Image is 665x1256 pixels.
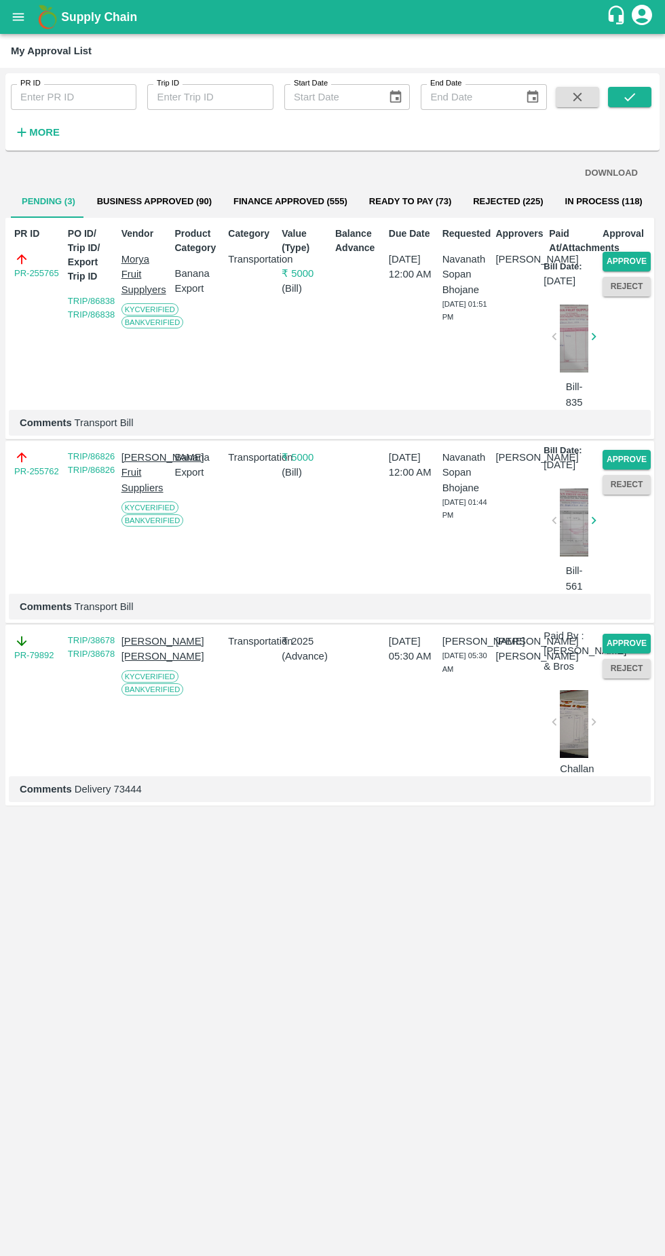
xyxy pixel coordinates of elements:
[579,161,643,185] button: DOWNLOAD
[121,450,170,495] p: [PERSON_NAME] Fruit Suppliers
[121,670,178,683] span: KYC Verified
[442,651,487,673] span: [DATE] 05:30 AM
[495,227,544,241] p: Approvers
[383,84,408,110] button: Choose date
[14,465,59,478] a: PR-255762
[282,266,330,281] p: ₹ 5000
[68,296,115,320] a: TRIP/86838 TRIP/86838
[34,3,61,31] img: logo
[121,514,184,527] span: Bank Verified
[223,185,358,218] button: Finance Approved (555)
[442,252,491,297] p: Navanath Sopan Bhojane
[603,634,651,653] button: Approve
[442,634,491,649] p: [PERSON_NAME]
[389,450,437,480] p: [DATE] 12:00 AM
[228,227,276,241] p: Category
[554,185,653,218] button: In Process (118)
[560,563,588,594] p: Bill-561
[68,635,115,659] a: TRIP/38678 TRIP/38678
[228,252,276,267] p: Transportation
[20,784,72,795] b: Comments
[20,599,640,614] p: Transport Bill
[282,649,330,664] p: ( Advance )
[358,185,462,218] button: Ready To Pay (73)
[121,252,170,297] p: Morya Fruit Supplyers
[14,227,62,241] p: PR ID
[121,316,184,328] span: Bank Verified
[389,634,437,664] p: [DATE] 05:30 AM
[544,457,575,472] p: [DATE]
[544,444,582,457] p: Bill Date:
[442,450,491,495] p: Navanath Sopan Bhojane
[20,415,640,430] p: Transport Bill
[3,1,34,33] button: open drawer
[282,281,330,296] p: ( Bill )
[61,10,137,24] b: Supply Chain
[495,450,544,465] p: [PERSON_NAME]
[603,450,651,470] button: Approve
[29,127,60,138] strong: More
[157,78,179,89] label: Trip ID
[121,634,170,664] p: [PERSON_NAME] [PERSON_NAME]
[61,7,606,26] a: Supply Chain
[560,761,588,776] p: Challan
[495,252,544,267] p: [PERSON_NAME]
[389,252,437,282] p: [DATE] 12:00 AM
[560,379,588,410] p: Bill-835
[389,227,437,241] p: Due Date
[421,84,514,110] input: End Date
[121,303,178,316] span: KYC Verified
[544,273,575,288] p: [DATE]
[20,417,72,428] b: Comments
[228,450,276,465] p: Transportation
[630,3,654,31] div: account of current user
[495,634,544,649] p: [PERSON_NAME]
[442,227,491,241] p: Requested
[442,498,487,520] span: [DATE] 01:44 PM
[20,601,72,612] b: Comments
[174,450,223,480] p: Banana Export
[430,78,461,89] label: End Date
[20,78,41,89] label: PR ID
[544,628,626,674] p: Paid By : [PERSON_NAME] & Bros
[14,649,54,662] a: PR-79892
[442,300,487,322] span: [DATE] 01:51 PM
[121,683,184,696] span: Bank Verified
[174,266,223,297] p: Banana Export
[20,782,640,797] p: Delivery 73444
[282,227,330,255] p: Value (Type)
[11,185,86,218] button: Pending (3)
[86,185,223,218] button: Business Approved (90)
[294,78,328,89] label: Start Date
[549,227,597,255] p: Paid At/Attachments
[284,84,377,110] input: Start Date
[495,649,544,664] p: [PERSON_NAME]
[603,227,651,241] p: Approval
[462,185,554,218] button: Rejected (225)
[520,84,546,110] button: Choose date
[147,84,273,110] input: Enter Trip ID
[603,475,651,495] button: Reject
[121,227,170,241] p: Vendor
[603,277,651,297] button: Reject
[544,261,582,273] p: Bill Date:
[603,252,651,271] button: Approve
[68,227,116,284] p: PO ID/ Trip ID/ Export Trip ID
[14,267,59,280] a: PR-255765
[282,465,330,480] p: ( Bill )
[121,501,178,514] span: KYC Verified
[603,659,651,679] button: Reject
[282,450,330,465] p: ₹ 5000
[335,227,383,255] p: Balance Advance
[282,634,330,649] p: ₹ 2025
[174,227,223,255] p: Product Category
[11,121,63,144] button: More
[68,451,115,475] a: TRIP/86826 TRIP/86826
[11,84,136,110] input: Enter PR ID
[228,634,276,649] p: Transportation
[11,42,92,60] div: My Approval List
[606,5,630,29] div: customer-support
